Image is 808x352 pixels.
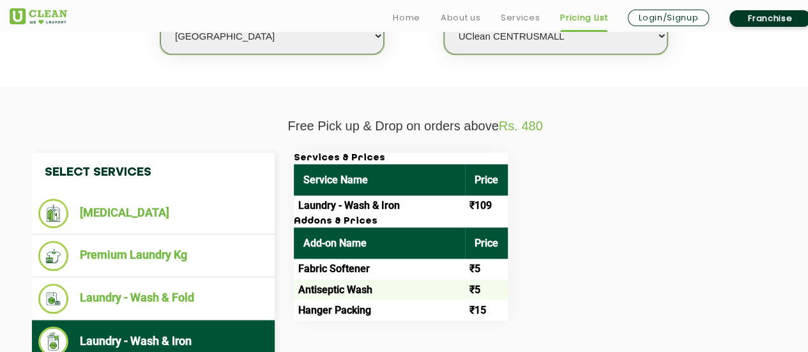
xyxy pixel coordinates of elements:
img: UClean Laundry and Dry Cleaning [10,8,67,24]
a: Pricing List [560,10,607,26]
th: Price [465,227,508,259]
th: Service Name [294,164,465,195]
td: Antiseptic Wash [294,279,465,300]
img: Dry Cleaning [38,199,68,228]
a: Login/Signup [628,10,709,26]
td: ₹15 [465,300,508,320]
span: Rs. 480 [499,119,543,133]
td: Laundry - Wash & Iron [294,195,465,216]
li: Premium Laundry Kg [38,241,268,271]
a: About us [441,10,480,26]
td: ₹5 [465,279,508,300]
img: Laundry - Wash & Fold [38,284,68,314]
th: Add-on Name [294,227,465,259]
td: Hanger Packing [294,300,465,320]
h3: Services & Prices [294,153,508,164]
td: Fabric Softener [294,259,465,279]
img: Premium Laundry Kg [38,241,68,271]
a: Services [501,10,540,26]
li: Laundry - Wash & Fold [38,284,268,314]
li: [MEDICAL_DATA] [38,199,268,228]
td: ₹109 [465,195,508,216]
h4: Select Services [32,153,275,192]
h3: Addons & Prices [294,216,508,227]
a: Home [393,10,420,26]
th: Price [465,164,508,195]
td: ₹5 [465,259,508,279]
